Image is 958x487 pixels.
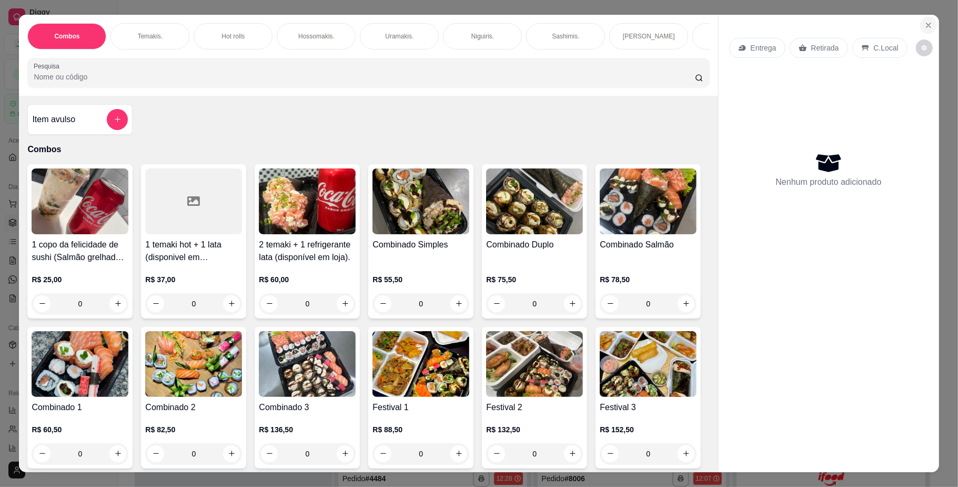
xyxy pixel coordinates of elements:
img: product-image [600,168,697,234]
p: Uramakis. [385,32,414,41]
label: Pesquisa [34,62,63,71]
img: product-image [145,331,242,397]
button: decrease-product-quantity [916,39,933,56]
p: R$ 88,50 [372,424,469,435]
img: product-image [259,331,356,397]
button: increase-product-quantity [223,445,240,462]
h4: Combinado 3 [259,401,356,414]
img: product-image [32,168,128,234]
p: R$ 25,00 [32,274,128,285]
p: Combos [54,32,79,41]
h4: 2 temaki + 1 refrigerante lata (disponível em loja). [259,238,356,264]
h4: 1 temaki hot + 1 lata (disponivel em [GEOGRAPHIC_DATA]) [145,238,242,264]
p: Sashimis. [552,32,579,41]
p: Temakis. [138,32,163,41]
h4: Festival 1 [372,401,469,414]
h4: Combinado 2 [145,401,242,414]
button: decrease-product-quantity [34,445,51,462]
button: decrease-product-quantity [147,445,164,462]
p: Combos [27,143,709,156]
p: [PERSON_NAME] [623,32,675,41]
p: R$ 60,50 [32,424,128,435]
button: increase-product-quantity [337,445,354,462]
img: product-image [600,331,697,397]
input: Pesquisa [34,72,694,82]
h4: Combinado Simples [372,238,469,251]
p: R$ 75,50 [486,274,583,285]
button: increase-product-quantity [109,445,126,462]
p: R$ 78,50 [600,274,697,285]
h4: Combinado Salmão [600,238,697,251]
button: increase-product-quantity [223,295,240,312]
h4: Combinado Duplo [486,238,583,251]
p: Entrega [751,43,777,53]
h4: Festival 2 [486,401,583,414]
button: decrease-product-quantity [34,295,51,312]
img: product-image [372,168,469,234]
p: R$ 60,00 [259,274,356,285]
img: product-image [372,331,469,397]
h4: Item avulso [32,113,75,126]
p: R$ 37,00 [145,274,242,285]
p: R$ 136,50 [259,424,356,435]
p: R$ 132,50 [486,424,583,435]
button: add-separate-item [107,109,128,130]
p: R$ 82,50 [145,424,242,435]
h4: 1 copo da felicidade de sushi (Salmão grelhado) 200ml + 1 lata (disponivel em [GEOGRAPHIC_DATA]) [32,238,128,264]
p: C.Local [874,43,899,53]
p: Nenhum produto adicionado [776,176,882,188]
img: product-image [486,331,583,397]
button: Close [920,17,937,34]
p: Niguiris. [471,32,494,41]
h4: Festival 3 [600,401,697,414]
p: R$ 152,50 [600,424,697,435]
img: product-image [486,168,583,234]
button: increase-product-quantity [109,295,126,312]
button: decrease-product-quantity [261,445,278,462]
p: Retirada [811,43,839,53]
img: product-image [259,168,356,234]
img: product-image [32,331,128,397]
p: Hossomakis. [298,32,335,41]
h4: Combinado 1 [32,401,128,414]
button: decrease-product-quantity [147,295,164,312]
p: Hot rolls [221,32,245,41]
p: R$ 55,50 [372,274,469,285]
